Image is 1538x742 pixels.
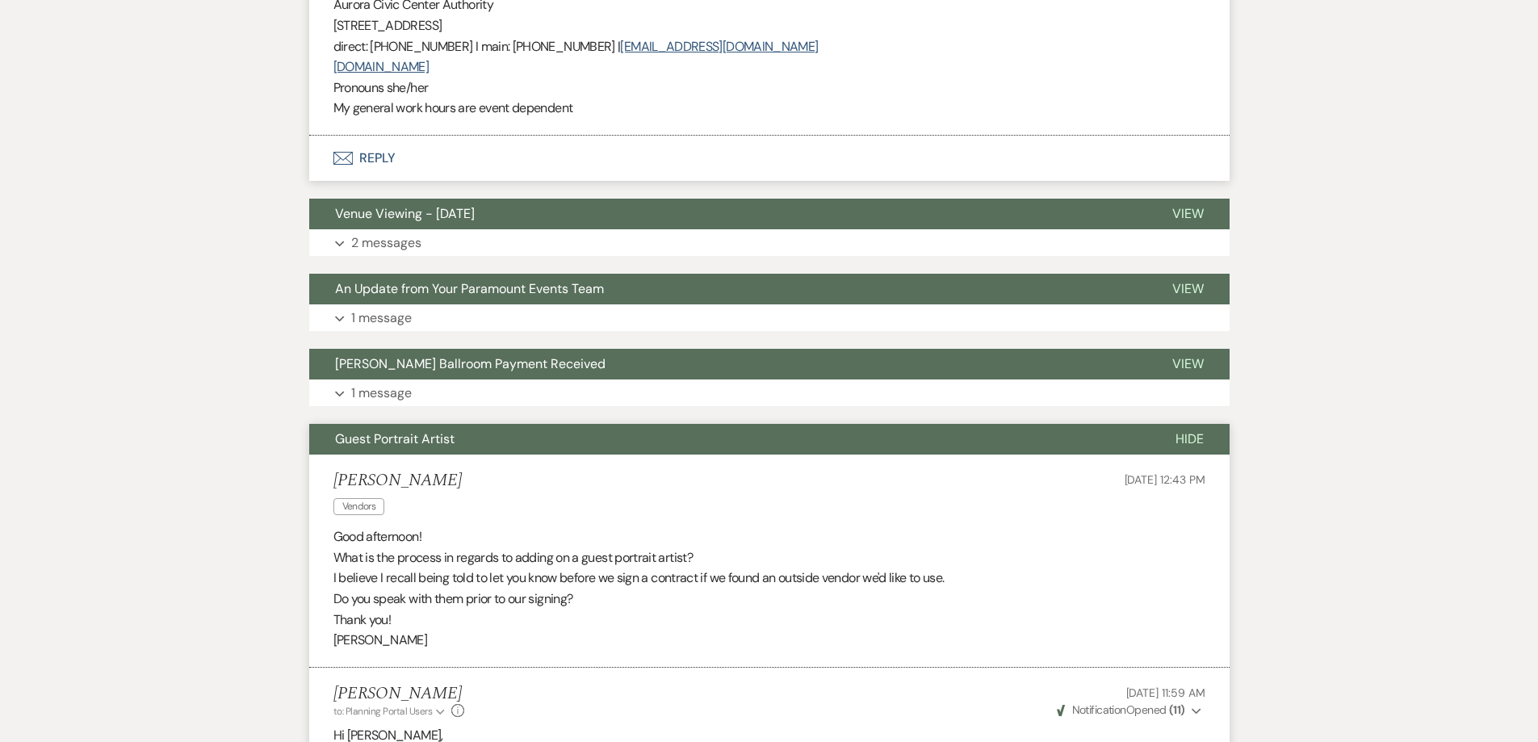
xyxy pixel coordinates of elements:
[333,589,1205,610] p: Do you speak with them prior to our signing?
[351,233,421,254] p: 2 messages
[309,349,1146,379] button: [PERSON_NAME] Ballroom Payment Received
[333,17,442,34] span: [STREET_ADDRESS]
[1126,685,1205,700] span: [DATE] 11:59 AM
[333,704,448,719] button: to: Planning Portal Users
[333,79,429,96] span: Pronouns she/her
[333,610,1205,631] p: Thank you!
[335,355,606,372] span: [PERSON_NAME] Ballroom Payment Received
[333,38,621,55] span: direct: [PHONE_NUMBER] I main: [PHONE_NUMBER] |
[309,274,1146,304] button: An Update from Your Paramount Events Team
[333,684,465,704] h5: [PERSON_NAME]
[333,630,1205,651] p: [PERSON_NAME]
[333,568,1205,589] p: I believe I recall being told to let you know before we sign a contract if we found an outside ve...
[333,58,430,75] a: [DOMAIN_NAME]
[1072,702,1126,717] span: Notification
[333,471,462,491] h5: [PERSON_NAME]
[1057,702,1185,717] span: Opened
[351,308,412,329] p: 1 message
[1146,199,1230,229] button: View
[1176,430,1204,447] span: Hide
[351,383,412,404] p: 1 message
[1169,702,1185,717] strong: ( 11 )
[335,280,604,297] span: An Update from Your Paramount Events Team
[1172,205,1204,222] span: View
[1054,702,1205,719] button: NotificationOpened (11)
[309,379,1230,407] button: 1 message
[309,424,1150,455] button: Guest Portrait Artist
[333,526,1205,547] p: Good afternoon!
[333,498,385,515] span: Vendors
[309,136,1230,181] button: Reply
[1172,280,1204,297] span: View
[309,199,1146,229] button: Venue Viewing - [DATE]
[620,38,818,55] a: [EMAIL_ADDRESS][DOMAIN_NAME]
[309,304,1230,332] button: 1 message
[309,229,1230,257] button: 2 messages
[333,99,573,116] span: My general work hours are event dependent
[1150,424,1230,455] button: Hide
[333,705,433,718] span: to: Planning Portal Users
[1146,274,1230,304] button: View
[335,430,455,447] span: Guest Portrait Artist
[333,547,1205,568] p: What is the process in regards to adding on a guest portrait artist?
[335,205,475,222] span: Venue Viewing - [DATE]
[1146,349,1230,379] button: View
[1125,472,1205,487] span: [DATE] 12:43 PM
[1172,355,1204,372] span: View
